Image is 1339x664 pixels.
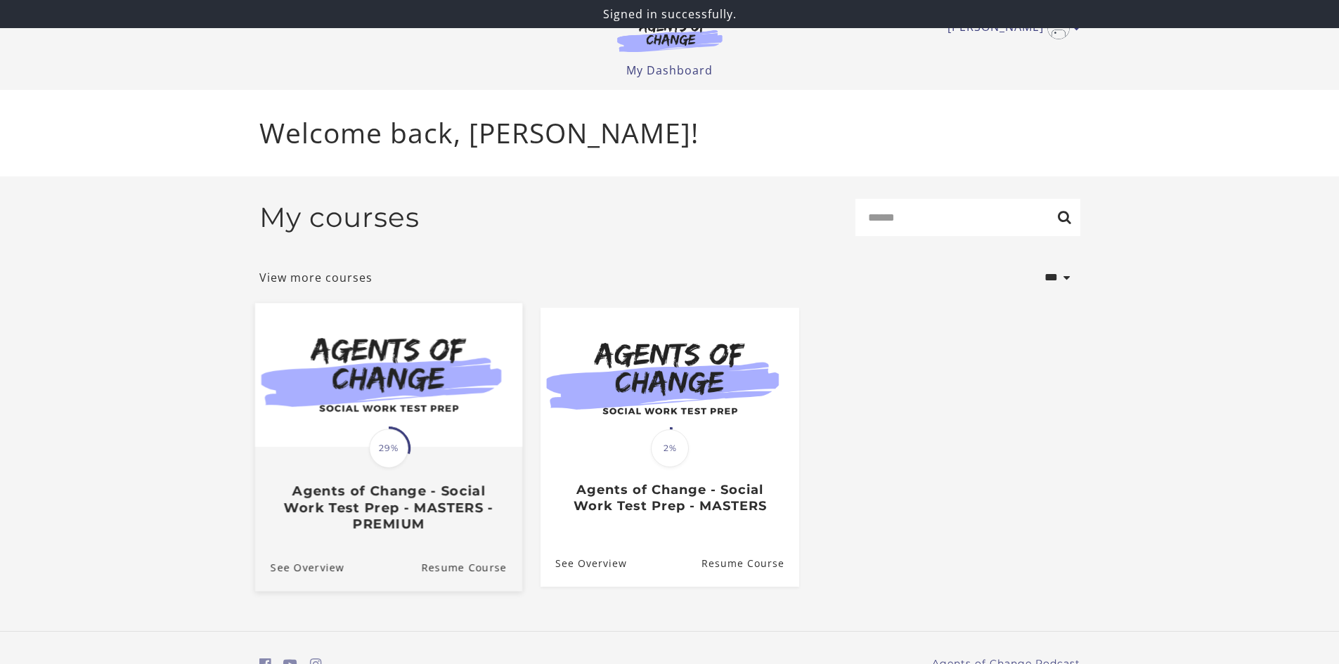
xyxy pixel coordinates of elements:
a: Agents of Change - Social Work Test Prep - MASTERS: Resume Course [701,540,798,586]
img: Agents of Change Logo [602,20,737,52]
h3: Agents of Change - Social Work Test Prep - MASTERS - PREMIUM [270,483,506,532]
p: Signed in successfully. [6,6,1333,22]
a: Agents of Change - Social Work Test Prep - MASTERS: See Overview [541,540,627,586]
a: Agents of Change - Social Work Test Prep - MASTERS - PREMIUM: See Overview [254,543,344,590]
h2: My courses [259,201,420,234]
h3: Agents of Change - Social Work Test Prep - MASTERS [555,482,784,514]
p: Welcome back, [PERSON_NAME]! [259,112,1080,154]
a: View more courses [259,269,373,286]
a: Agents of Change - Social Work Test Prep - MASTERS - PREMIUM: Resume Course [421,543,522,590]
span: 29% [369,429,408,468]
span: 2% [651,429,689,467]
a: Toggle menu [947,17,1073,39]
a: My Dashboard [626,63,713,78]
